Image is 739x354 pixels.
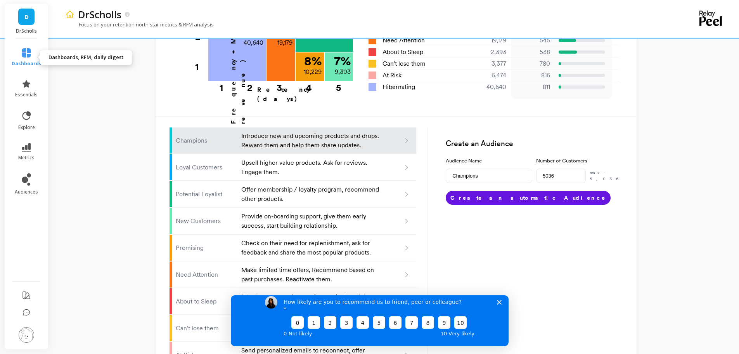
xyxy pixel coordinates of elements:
[195,52,208,82] div: 1
[460,59,516,68] div: 3,377
[241,158,381,177] p: Upsell higher value products. Ask for reviews. Engage them.
[24,12,29,21] span: D
[78,8,121,21] p: DrScholls
[176,297,237,306] p: About to Sleep
[176,324,237,333] p: Can't lose them
[65,10,74,19] img: header icon
[446,169,532,183] input: e.g. Black friday
[516,47,550,57] p: 538
[176,270,237,279] p: Need Attention
[446,138,622,150] h3: Create an Audience
[304,67,322,77] p: 10,229
[241,185,381,204] p: Offer membership / loyalty program, recommend other products.
[516,71,550,80] p: 816
[205,82,237,89] div: 1
[536,169,585,183] input: e.g. 500
[460,47,516,57] div: 2,393
[382,47,423,57] span: About to Sleep
[176,216,237,226] p: New Customers
[382,82,415,92] span: Hibernating
[241,212,381,230] p: Provide on-boarding support, give them early success, start building relationship.
[231,295,509,346] iframe: Survey by Kateryna from Peel
[536,157,622,165] label: Number of Customers
[446,157,532,165] label: Audience Name
[382,36,425,45] span: Need Attention
[382,59,426,68] span: Can't lose them
[277,38,292,47] p: 19,179
[176,163,237,172] p: Loyal Customers
[176,190,237,199] p: Potential Loyalist
[516,82,550,92] p: 811
[257,85,353,104] p: Recency (days)
[446,191,611,205] button: Create an automatic Audience
[241,131,381,150] p: Introduce new and upcoming products and drops. Reward them and help them share updates.
[15,189,38,195] span: audiences
[294,82,324,89] div: 4
[235,82,265,89] div: 2
[241,239,381,257] p: Check on their need for replenishment, ask for feedback and share the most popular products.
[19,327,34,343] img: profile picture
[334,55,351,67] p: 7 %
[176,136,237,145] p: Champions
[65,21,214,28] p: Focus on your retention north star metrics & RFM analysis
[324,82,353,89] div: 5
[12,61,42,67] span: dashboards
[590,169,623,182] p: max: 5,036
[18,124,35,131] span: explore
[335,67,351,77] p: 9,303
[241,292,381,311] p: Introduce new and upcoming products and drops. Reward them and help them share updates.
[460,71,516,80] div: 6,474
[12,28,41,34] p: DrScholls
[265,82,294,89] div: 3
[304,55,322,67] p: 8 %
[382,71,402,80] span: At Risk
[460,36,516,45] div: 19,179
[18,155,35,161] span: metrics
[460,82,516,92] div: 40,640
[516,59,550,68] p: 780
[15,92,38,98] span: essentials
[241,265,381,284] p: Make limited time offers, Recommend based on past purchases. Reactivate them.
[176,243,237,253] p: Promising
[244,38,263,47] p: 40,640
[516,36,550,45] p: 545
